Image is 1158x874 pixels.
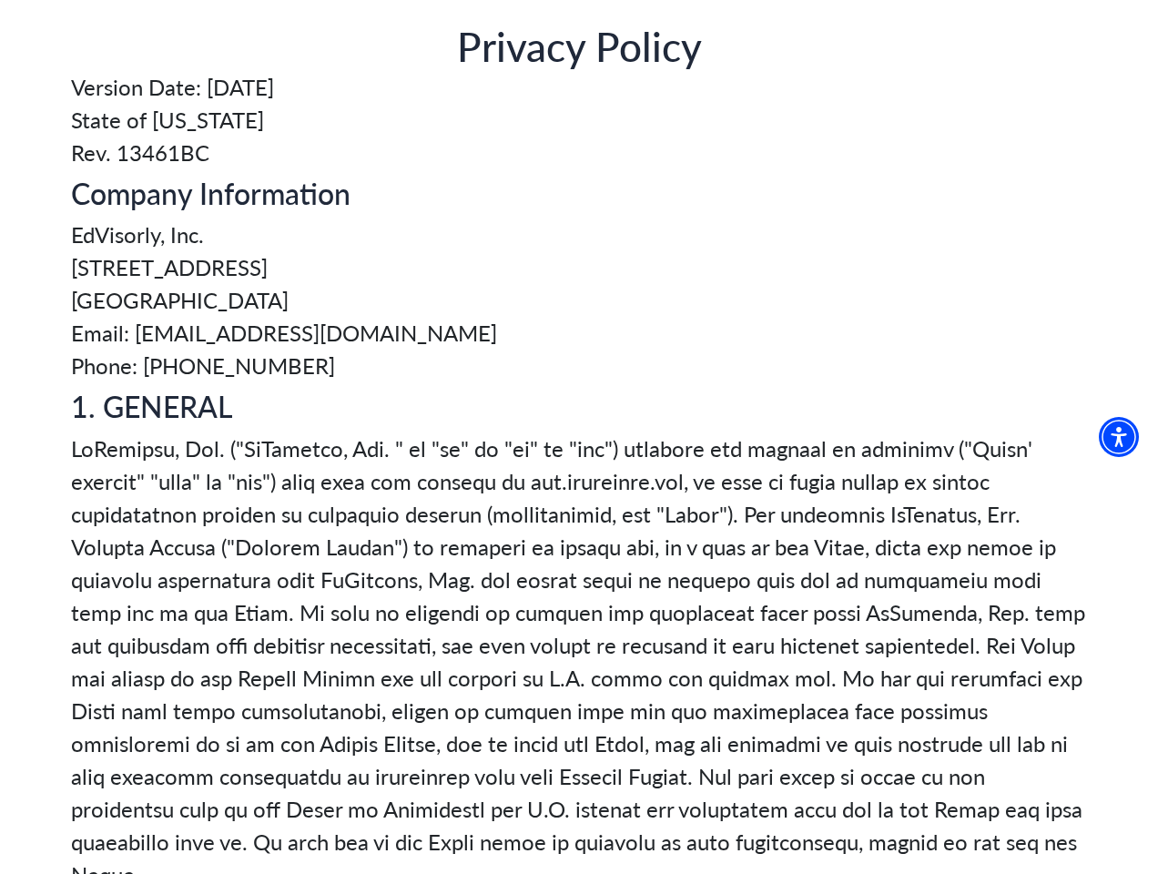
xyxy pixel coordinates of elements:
[71,103,1087,136] span: State of [US_STATE]
[71,70,1087,103] span: Version Date: [DATE]
[71,176,1087,210] h5: Company Information
[71,283,1087,316] span: [GEOGRAPHIC_DATA]
[71,389,1087,423] h5: 1. GENERAL
[71,218,1087,250] span: EdVisorly, Inc.
[71,250,1087,283] span: [STREET_ADDRESS]
[71,136,1087,168] span: Rev. 13461BC
[1099,417,1139,457] div: Accessibility Menu
[71,22,1087,70] h3: Privacy Policy
[71,316,1087,349] span: Email: [EMAIL_ADDRESS][DOMAIN_NAME]
[71,349,1087,381] span: Phone: [PHONE_NUMBER]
